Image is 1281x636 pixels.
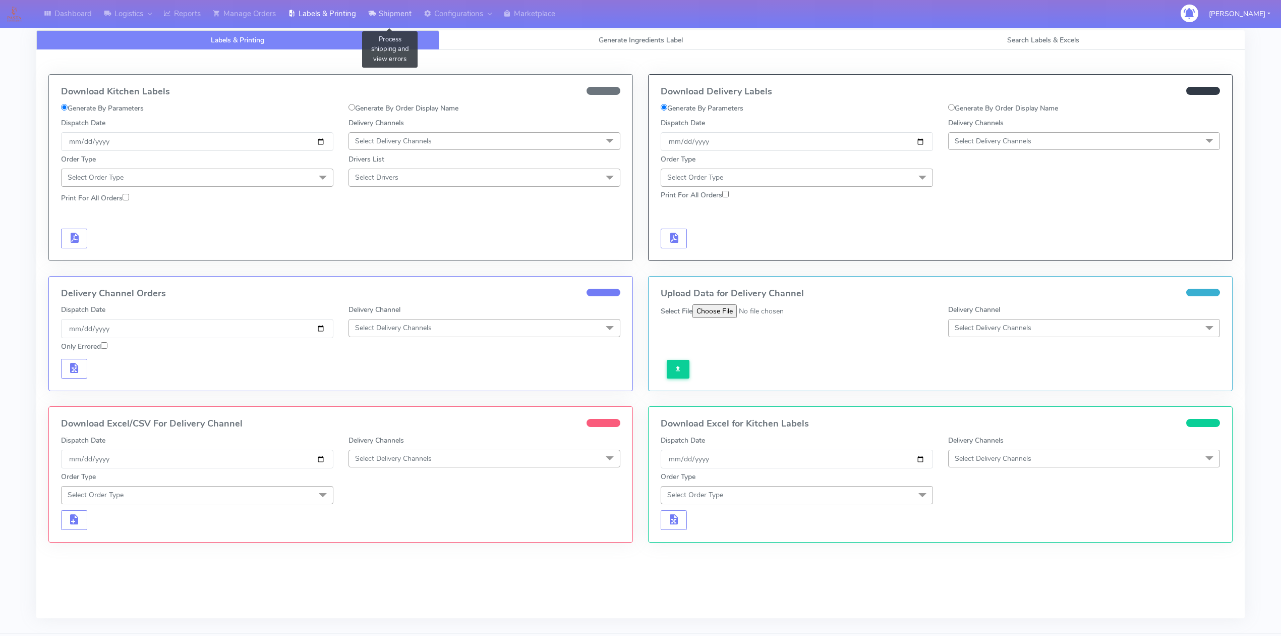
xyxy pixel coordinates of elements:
[661,435,705,446] label: Dispatch Date
[61,435,105,446] label: Dispatch Date
[355,323,432,333] span: Select Delivery Channels
[36,30,1245,50] ul: Tabs
[661,289,1220,299] h4: Upload Data for Delivery Channel
[61,118,105,128] label: Dispatch Date
[68,490,124,500] span: Select Order Type
[61,103,144,114] label: Generate By Parameters
[955,323,1031,333] span: Select Delivery Channels
[661,103,743,114] label: Generate By Parameters
[722,191,729,197] input: Print For All Orders
[61,87,620,97] h4: Download Kitchen Labels
[355,173,398,182] span: Select Drivers
[661,190,729,200] label: Print For All Orders
[661,306,692,316] label: Select File
[948,304,1000,315] label: Delivery Channel
[948,103,1058,114] label: Generate By Order Display Name
[101,342,107,349] input: Only Errored
[955,136,1031,146] span: Select Delivery Channels
[955,454,1031,463] span: Select Delivery Channels
[355,136,432,146] span: Select Delivery Channels
[61,341,107,352] label: Only Errored
[61,193,129,203] label: Print For All Orders
[661,154,695,165] label: Order Type
[61,304,105,315] label: Dispatch Date
[355,454,432,463] span: Select Delivery Channels
[661,471,695,482] label: Order Type
[123,194,129,200] input: Print For All Orders
[667,173,723,182] span: Select Order Type
[348,435,404,446] label: Delivery Channels
[348,103,458,114] label: Generate By Order Display Name
[348,104,355,111] input: Generate By Order Display Name
[1007,35,1079,45] span: Search Labels & Excels
[948,435,1004,446] label: Delivery Channels
[61,419,620,429] h4: Download Excel/CSV For Delivery Channel
[948,118,1004,128] label: Delivery Channels
[948,104,955,111] input: Generate By Order Display Name
[661,104,667,111] input: Generate By Parameters
[661,87,1220,97] h4: Download Delivery Labels
[68,173,124,182] span: Select Order Type
[211,35,264,45] span: Labels & Printing
[348,154,384,165] label: Drivers List
[667,490,723,500] span: Select Order Type
[661,118,705,128] label: Dispatch Date
[61,289,620,299] h4: Delivery Channel Orders
[348,304,400,315] label: Delivery Channel
[348,118,404,128] label: Delivery Channels
[599,35,683,45] span: Generate Ingredients Label
[1201,4,1278,24] button: [PERSON_NAME]
[61,104,68,111] input: Generate By Parameters
[61,154,96,165] label: Order Type
[61,471,96,482] label: Order Type
[661,419,1220,429] h4: Download Excel for Kitchen Labels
